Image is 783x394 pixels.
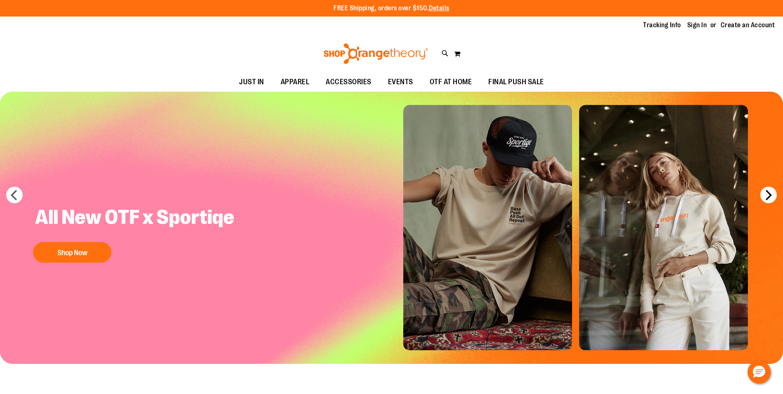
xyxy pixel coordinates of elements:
a: OTF AT HOME [421,73,480,92]
button: Shop Now [33,242,111,263]
span: APPAREL [281,73,310,91]
a: FINAL PUSH SALE [480,73,552,92]
a: EVENTS [380,73,421,92]
h2: All New OTF x Sportiqe [29,199,249,238]
a: Sign In [687,21,707,30]
span: ACCESSORIES [326,73,371,91]
p: FREE Shipping, orders over $150. [334,4,449,13]
span: FINAL PUSH SALE [488,73,544,91]
a: Create an Account [721,21,775,30]
button: prev [6,187,23,203]
span: EVENTS [388,73,413,91]
a: ACCESSORIES [317,73,380,92]
a: APPAREL [272,73,318,92]
a: JUST IN [231,73,272,92]
span: OTF AT HOME [430,73,472,91]
a: Details [429,5,449,12]
button: Hello, have a question? Let’s chat. [748,361,771,384]
a: Tracking Info [643,21,681,30]
span: JUST IN [239,73,264,91]
a: All New OTF x Sportiqe Shop Now [29,199,249,267]
button: next [760,187,777,203]
img: Shop Orangetheory [322,43,429,64]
